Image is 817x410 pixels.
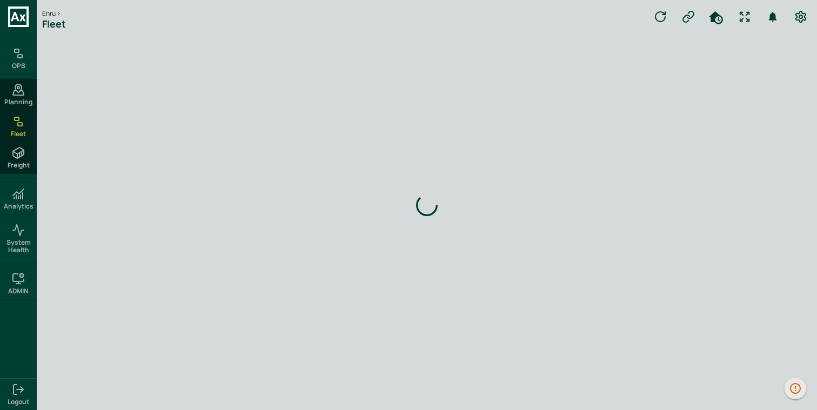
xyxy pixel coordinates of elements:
[4,203,34,210] h6: Analytics
[8,162,30,169] span: Freight
[2,239,35,254] span: System Health
[8,398,29,406] span: Logout
[8,287,29,295] h6: ADMIN
[4,98,32,106] span: Planning
[12,62,25,70] h6: OPS
[11,130,26,138] span: Fleet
